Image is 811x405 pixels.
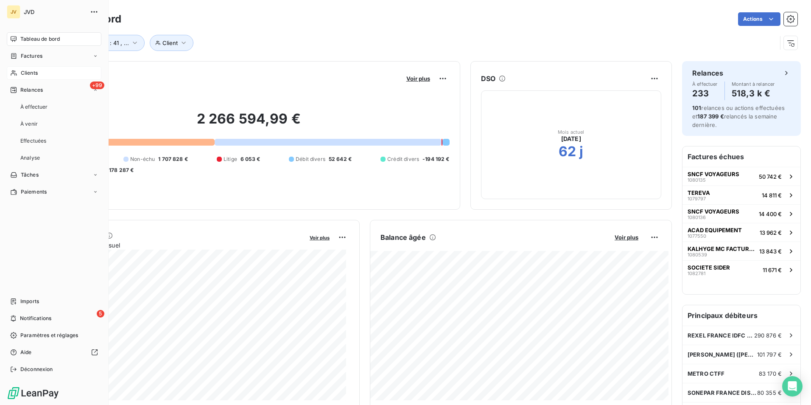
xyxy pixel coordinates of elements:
span: Aide [20,349,32,356]
span: Analyse [20,154,40,162]
button: Client [150,35,193,51]
span: 101 [692,104,701,111]
span: [PERSON_NAME] ([PERSON_NAME]) [688,351,757,358]
span: 13 962 € [760,229,782,236]
span: Montant à relancer [732,82,775,87]
span: relances ou actions effectuées et relancés la semaine dernière. [692,104,785,128]
span: REXEL FRANCE IDFC (MEUNG) [688,332,754,339]
span: 1080135 [688,177,706,183]
span: 1082781 [688,271,705,276]
span: Paramètres et réglages [20,332,78,339]
button: Voir plus [404,75,433,82]
span: ACAD EQUIPEMENT [688,227,742,233]
h4: 233 [692,87,718,100]
span: Imports [20,298,39,305]
span: Débit divers [296,155,325,163]
span: 5 [97,310,104,318]
span: 1077550 [688,233,706,239]
span: Paiements [21,188,47,196]
h2: j [579,143,583,160]
span: Voir plus [406,75,430,82]
span: 1079797 [688,196,706,201]
span: 1080136 [688,215,706,220]
span: SONEPAR FRANCE DISTRIBUTION [688,389,757,396]
span: Mois actuel [558,129,584,135]
span: Client [162,39,178,46]
h6: DSO [481,73,495,84]
span: 1 707 828 € [158,155,188,163]
span: KALHYGE MC FACTURATION [688,245,756,252]
button: ACAD EQUIPEMENT107755013 962 € [682,223,800,242]
h6: Balance âgée [380,232,426,242]
h2: 62 [559,143,576,160]
span: SOCIETE SIDER [688,264,730,271]
span: SNCF VOYAGEURS [688,171,739,177]
span: 14 811 € [762,192,782,199]
span: À effectuer [20,103,48,111]
span: Effectuées [20,137,47,145]
span: Voir plus [615,234,638,241]
span: 290 876 € [754,332,782,339]
span: TEREVA [688,189,710,196]
span: Tableau de bord [20,35,60,43]
span: 6 053 € [241,155,260,163]
span: [DATE] [561,135,581,143]
span: +99 [90,82,104,89]
button: SNCF VOYAGEURS108013614 400 € [682,204,800,223]
span: Déconnexion [20,366,53,373]
button: SNCF VOYAGEURS108013550 742 € [682,167,800,186]
span: SNCF VOYAGEURS [688,208,739,215]
span: Factures [21,52,42,60]
span: -194 192 € [422,155,450,163]
span: -178 287 € [106,166,134,174]
h6: Principaux débiteurs [682,305,800,326]
span: Tâches [21,171,39,179]
span: Litige [224,155,237,163]
button: SOCIETE SIDER108278111 671 € [682,260,800,279]
span: Notifications [20,315,51,322]
span: 13 843 € [759,248,782,255]
span: À venir [20,120,38,128]
span: 1080539 [688,252,707,257]
span: Voir plus [310,235,330,241]
span: 80 355 € [757,389,782,396]
a: Aide [7,346,101,359]
span: 83 170 € [759,370,782,377]
button: KALHYGE MC FACTURATION108053913 843 € [682,242,800,260]
button: Voir plus [307,233,332,241]
span: 50 742 € [759,173,782,180]
span: 14 400 € [759,211,782,217]
span: Crédit divers [387,155,419,163]
span: 101 797 € [757,351,782,358]
h6: Factures échues [682,146,800,167]
span: À effectuer [692,82,718,87]
span: METRO CTFF [688,370,725,377]
button: Voir plus [612,233,641,241]
span: 11 671 € [763,267,782,273]
span: Clients [21,69,38,77]
div: JV [7,5,20,19]
button: Actions [738,12,780,26]
h4: 518,3 k € [732,87,775,100]
span: 52 642 € [329,155,352,163]
span: 187 399 € [697,113,724,120]
h2: 2 266 594,99 € [48,110,450,136]
span: JVD [24,8,85,15]
span: Non-échu [130,155,155,163]
h6: Relances [692,68,723,78]
img: Logo LeanPay [7,386,59,400]
button: TEREVA107979714 811 € [682,186,800,204]
div: Open Intercom Messenger [782,376,803,397]
span: Relances [20,86,43,94]
span: Chiffre d'affaires mensuel [48,241,304,250]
